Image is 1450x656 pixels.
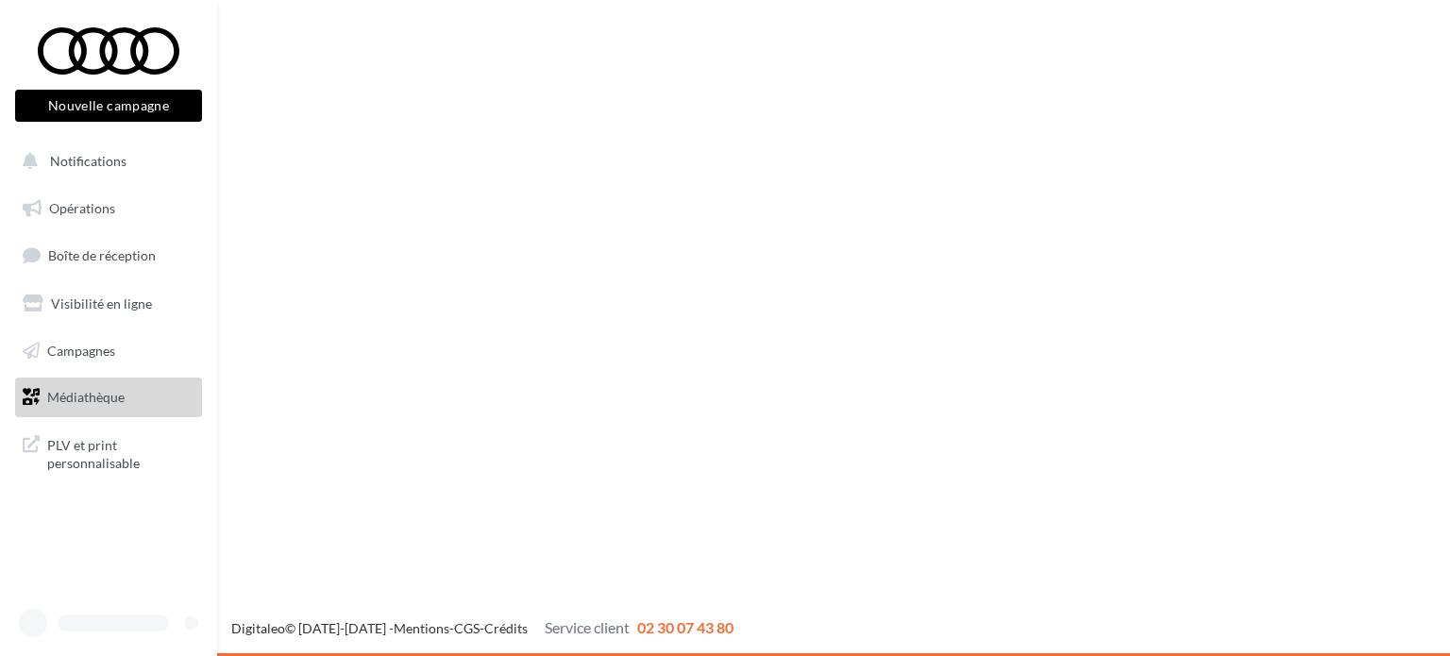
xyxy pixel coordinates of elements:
a: CGS [454,620,480,636]
a: Mentions [394,620,449,636]
span: Campagnes [47,342,115,358]
span: PLV et print personnalisable [47,432,194,473]
button: Notifications [11,142,198,181]
button: Nouvelle campagne [15,90,202,122]
span: Service client [545,618,630,636]
span: © [DATE]-[DATE] - - - [231,620,733,636]
a: Visibilité en ligne [11,284,206,324]
a: Opérations [11,189,206,228]
a: Campagnes [11,331,206,371]
a: PLV et print personnalisable [11,425,206,480]
span: Boîte de réception [48,247,156,263]
span: Médiathèque [47,389,125,405]
a: Boîte de réception [11,235,206,276]
a: Digitaleo [231,620,285,636]
span: Visibilité en ligne [51,295,152,311]
span: Opérations [49,200,115,216]
span: Notifications [50,153,126,169]
span: 02 30 07 43 80 [637,618,733,636]
a: Médiathèque [11,378,206,417]
a: Crédits [484,620,528,636]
